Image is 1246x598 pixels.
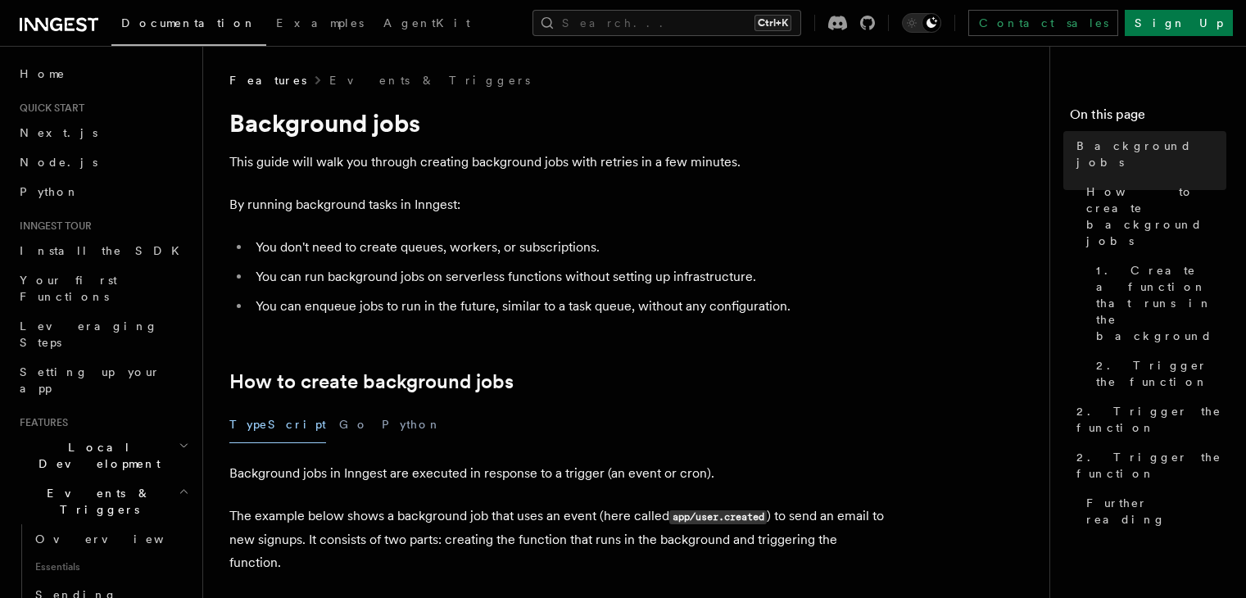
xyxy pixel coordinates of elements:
span: 1. Create a function that runs in the background [1096,262,1226,344]
span: 2. Trigger the function [1096,357,1226,390]
p: The example below shows a background job that uses an event (here called ) to send an email to ne... [229,505,885,574]
button: Go [339,406,369,443]
span: How to create background jobs [1086,183,1226,249]
kbd: Ctrl+K [754,15,791,31]
span: 2. Trigger the function [1076,449,1226,482]
button: Search...Ctrl+K [532,10,801,36]
a: How to create background jobs [229,370,514,393]
a: 2. Trigger the function [1090,351,1226,396]
span: Setting up your app [20,365,161,395]
a: Python [13,177,193,206]
code: app/user.created [669,510,767,524]
span: Examples [276,16,364,29]
a: Your first Functions [13,265,193,311]
li: You don't need to create queues, workers, or subscriptions. [251,236,885,259]
span: Python [20,185,79,198]
h4: On this page [1070,105,1226,131]
a: Further reading [1080,488,1226,534]
span: Next.js [20,126,97,139]
a: Contact sales [968,10,1118,36]
span: Documentation [121,16,256,29]
span: Quick start [13,102,84,115]
span: Inngest tour [13,220,92,233]
a: Home [13,59,193,88]
h1: Background jobs [229,108,885,138]
p: By running background tasks in Inngest: [229,193,885,216]
a: Background jobs [1070,131,1226,177]
a: How to create background jobs [1080,177,1226,256]
a: Leveraging Steps [13,311,193,357]
p: This guide will walk you through creating background jobs with retries in a few minutes. [229,151,885,174]
a: 1. Create a function that runs in the background [1090,256,1226,351]
button: TypeScript [229,406,326,443]
button: Python [382,406,442,443]
button: Events & Triggers [13,478,193,524]
a: Next.js [13,118,193,147]
span: AgentKit [383,16,470,29]
span: Node.js [20,156,97,169]
a: 2. Trigger the function [1070,396,1226,442]
a: Documentation [111,5,266,46]
span: Background jobs [1076,138,1226,170]
button: Local Development [13,433,193,478]
span: Further reading [1086,495,1226,528]
a: Events & Triggers [329,72,530,88]
span: Leveraging Steps [20,319,158,349]
li: You can enqueue jobs to run in the future, similar to a task queue, without any configuration. [251,295,885,318]
span: 2. Trigger the function [1076,403,1226,436]
a: Install the SDK [13,236,193,265]
span: Local Development [13,439,179,472]
span: Features [229,72,306,88]
a: Overview [29,524,193,554]
button: Toggle dark mode [902,13,941,33]
span: Home [20,66,66,82]
span: Your first Functions [20,274,117,303]
span: Features [13,416,68,429]
li: You can run background jobs on serverless functions without setting up infrastructure. [251,265,885,288]
a: Sign Up [1125,10,1233,36]
a: AgentKit [374,5,480,44]
p: Background jobs in Inngest are executed in response to a trigger (an event or cron). [229,462,885,485]
a: 2. Trigger the function [1070,442,1226,488]
span: Install the SDK [20,244,189,257]
a: Node.js [13,147,193,177]
span: Essentials [29,554,193,580]
a: Setting up your app [13,357,193,403]
span: Events & Triggers [13,485,179,518]
a: Examples [266,5,374,44]
span: Overview [35,532,204,546]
